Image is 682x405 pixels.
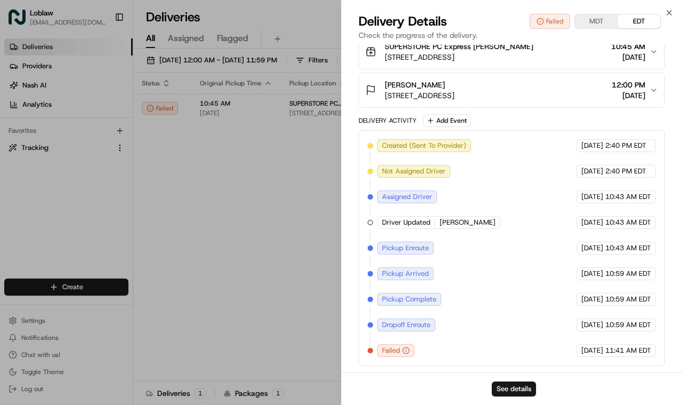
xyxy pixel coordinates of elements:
span: [PERSON_NAME] [33,194,86,203]
div: Past conversations [11,139,68,147]
span: 10:59 AM EDT [605,295,651,304]
img: 1736555255976-a54dd68f-1ca7-489b-9aae-adbdc363a1c4 [21,195,30,203]
span: 10:43 AM EDT [605,192,651,202]
span: 10:59 AM EDT [605,269,651,279]
span: [DATE] [581,192,603,202]
a: 📗Knowledge Base [6,234,86,253]
img: 1724597045416-56b7ee45-8013-43a0-a6f9-03cb97ddad50 [22,102,42,121]
span: Knowledge Base [21,239,82,249]
div: Start new chat [48,102,175,113]
p: Welcome 👋 [11,43,194,60]
span: • [88,194,92,203]
span: [DATE] [581,218,603,227]
span: 11:41 AM EDT [605,346,651,355]
span: Pickup Complete [382,295,436,304]
span: SUPERSTORE PC Express [PERSON_NAME] [385,41,533,52]
span: Failed [382,346,400,355]
span: 10:43 AM EDT [605,218,651,227]
span: 10:59 AM EDT [605,320,651,330]
span: 12:18 PM [96,165,126,174]
span: [PERSON_NAME] [440,218,496,227]
span: Dropoff Enroute [382,320,431,330]
span: [DATE] [581,141,603,150]
img: Jandy Espique [11,184,28,201]
span: [DATE] [612,90,645,101]
div: We're available if you need us! [48,113,147,121]
span: Pylon [106,265,129,273]
span: [DATE] [581,346,603,355]
div: 💻 [90,240,99,248]
span: 2:40 PM EDT [605,141,646,150]
span: [STREET_ADDRESS] [385,52,533,62]
img: Nash [11,11,32,32]
div: Delivery Activity [359,116,417,125]
a: Powered byPylon [75,264,129,273]
span: [DATE] [581,243,603,253]
span: [STREET_ADDRESS] [385,90,454,101]
button: SUPERSTORE PC Express [PERSON_NAME][STREET_ADDRESS]10:45 AM[DATE] [359,35,664,69]
span: 10:43 AM EDT [605,243,651,253]
img: Klarizel Pensader [11,155,28,172]
span: [DATE] [611,52,645,62]
span: Not Assigned Driver [382,166,445,176]
div: 📗 [11,240,19,248]
button: Failed [530,14,570,29]
span: Driver Updated [382,218,431,227]
span: Klarizel Pensader [33,165,88,174]
span: API Documentation [101,239,171,249]
span: • [90,165,94,174]
span: Created (Sent To Provider) [382,141,466,150]
span: [DATE] [581,320,603,330]
span: 2:40 PM EDT [605,166,646,176]
button: [PERSON_NAME][STREET_ADDRESS]12:00 PM[DATE] [359,73,664,107]
span: 10:45 AM [611,41,645,52]
a: 💻API Documentation [86,234,175,253]
p: Check the progress of the delivery. [359,30,665,41]
button: See details [492,382,536,396]
button: EDT [618,14,660,28]
button: See all [165,137,194,149]
button: MDT [575,14,618,28]
span: 12:00 PM [612,80,645,90]
img: 1736555255976-a54dd68f-1ca7-489b-9aae-adbdc363a1c4 [21,166,30,174]
span: [DATE] [581,166,603,176]
button: Start new chat [181,105,194,118]
span: Pickup Arrived [382,269,429,279]
span: Pickup Enroute [382,243,429,253]
span: [PERSON_NAME] [385,80,445,90]
span: Assigned Driver [382,192,432,202]
span: [DATE] [581,295,603,304]
img: 1736555255976-a54dd68f-1ca7-489b-9aae-adbdc363a1c4 [11,102,30,121]
input: Clear [28,69,176,80]
button: Add Event [423,114,470,127]
span: Delivery Details [359,13,447,30]
span: [DATE] [94,194,116,203]
span: [DATE] [581,269,603,279]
